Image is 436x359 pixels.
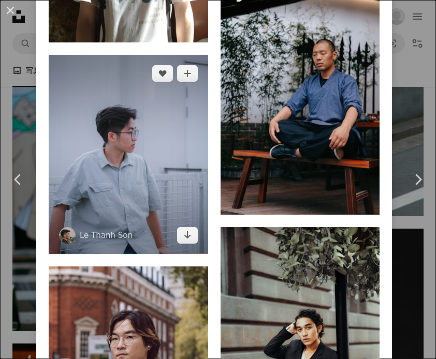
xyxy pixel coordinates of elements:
a: ポールにもたれかかっているスーツ姿の男性 [221,341,380,351]
img: ベンチに座る眼鏡の男 [49,55,208,253]
button: いいね！ [152,65,173,82]
a: 部屋のベンチに座る男 [221,91,380,100]
a: ダウンロード [177,227,198,244]
img: Le Thanh Sonのプロフィールを見る [59,227,76,244]
button: コレクションに追加する [177,65,198,82]
a: 次へ [400,130,436,229]
a: Le Thanh Son [80,230,133,241]
a: ベンチに座る眼鏡の男 [49,149,208,159]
